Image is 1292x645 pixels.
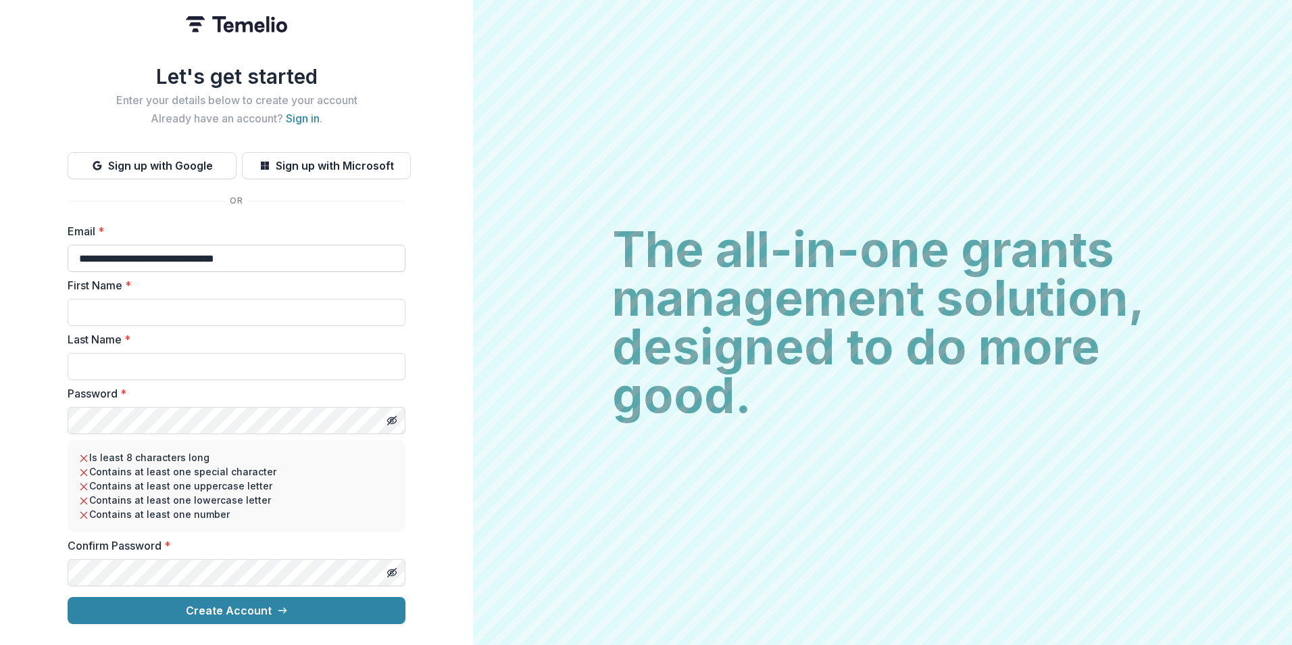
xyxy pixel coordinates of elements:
[68,112,405,125] h2: Already have an account? .
[186,16,287,32] img: Temelio
[68,223,397,239] label: Email
[68,331,397,348] label: Last Name
[78,450,395,464] li: Is least 8 characters long
[242,152,411,179] button: Sign up with Microsoft
[286,112,320,125] a: Sign in
[78,493,395,507] li: Contains at least one lowercase letter
[381,410,403,431] button: Toggle password visibility
[68,385,397,402] label: Password
[78,507,395,521] li: Contains at least one number
[68,277,397,293] label: First Name
[68,152,237,179] button: Sign up with Google
[68,64,405,89] h1: Let's get started
[68,597,405,624] button: Create Account
[78,479,395,493] li: Contains at least one uppercase letter
[68,537,397,554] label: Confirm Password
[381,562,403,583] button: Toggle password visibility
[68,94,405,107] h2: Enter your details below to create your account
[78,464,395,479] li: Contains at least one special character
